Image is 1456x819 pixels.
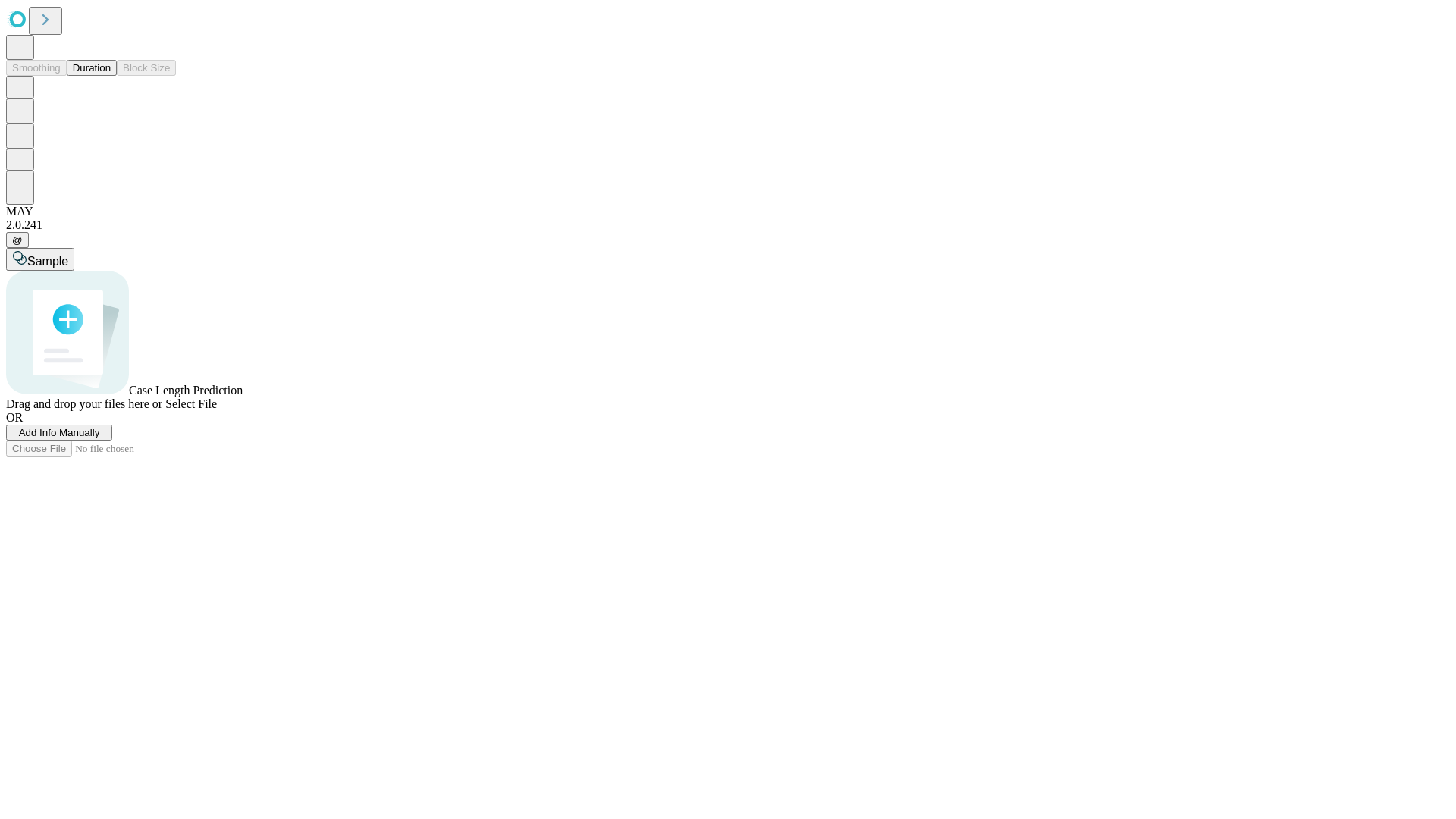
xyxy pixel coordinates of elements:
[165,397,217,410] span: Select File
[6,232,29,248] button: @
[27,255,68,268] span: Sample
[6,411,23,424] span: OR
[67,60,117,76] button: Duration
[117,60,176,76] button: Block Size
[12,234,23,246] span: @
[129,384,243,397] span: Case Length Prediction
[6,248,74,271] button: Sample
[6,425,112,441] button: Add Info Manually
[19,427,100,438] span: Add Info Manually
[6,397,162,410] span: Drag and drop your files here or
[6,218,1450,232] div: 2.0.241
[6,205,1450,218] div: MAY
[6,60,67,76] button: Smoothing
